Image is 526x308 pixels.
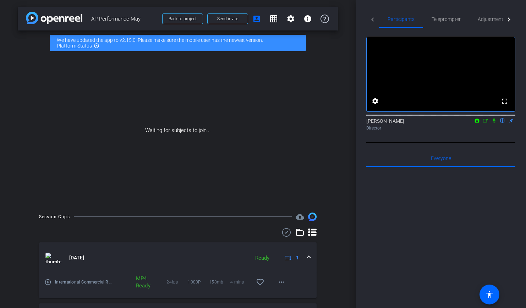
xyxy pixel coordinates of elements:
span: 24fps [166,279,188,286]
mat-icon: flip [498,117,507,123]
a: Platform Status [57,43,92,49]
div: MP4 Ready [132,275,148,289]
div: thumb-nail[DATE]Ready1 [39,274,317,298]
span: 1080P [188,279,209,286]
div: [PERSON_NAME] [366,117,515,131]
span: 1 [296,254,299,262]
mat-icon: more_horiz [277,278,286,286]
div: Session Clips [39,213,70,220]
mat-icon: highlight_off [94,43,99,49]
span: Send invite [217,16,238,22]
mat-icon: settings [286,15,295,23]
img: Session clips [308,213,317,221]
mat-icon: play_circle_outline [44,279,51,286]
div: Ready [252,254,273,262]
mat-icon: account_box [252,15,261,23]
span: Destinations for your clips [296,213,304,221]
mat-icon: grid_on [269,15,278,23]
span: AP Performance May [91,12,158,26]
mat-icon: fullscreen [500,97,509,105]
mat-expansion-panel-header: thumb-nail[DATE]Ready1 [39,242,317,274]
mat-icon: favorite_border [256,278,264,286]
span: 158mb [209,279,230,286]
button: Back to project [162,13,203,24]
mat-icon: info [303,15,312,23]
mat-icon: accessibility [485,290,494,299]
div: Director [366,125,515,131]
span: Adjustments [478,17,506,22]
div: Waiting for subjects to join... [18,55,338,205]
span: Teleprompter [432,17,461,22]
mat-icon: cloud_upload [296,213,304,221]
mat-icon: settings [371,97,379,105]
button: Send invite [207,13,248,24]
img: app-logo [26,12,82,24]
div: We have updated the app to v2.15.0. Please make sure the mobile user has the newest version. [50,35,306,51]
span: 4 mins [230,279,252,286]
span: Everyone [431,156,451,161]
img: thumb-nail [45,253,61,263]
span: [DATE] [69,254,84,262]
span: Participants [388,17,415,22]
span: International Commercial Recordings-Alexandre de Germay3-AP Performance May-2025-10-13-10-34-14-9... [55,279,114,286]
span: Back to project [169,16,197,21]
